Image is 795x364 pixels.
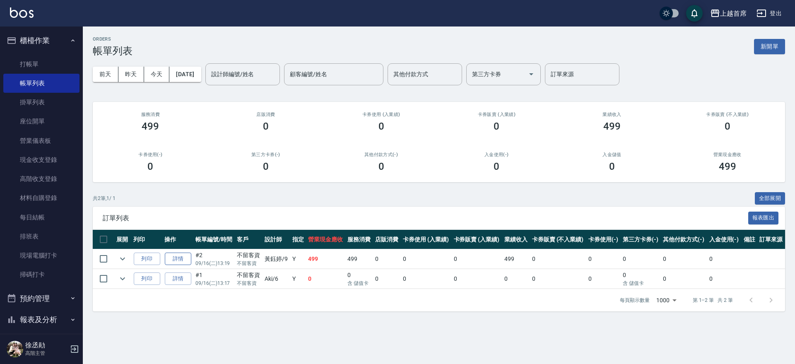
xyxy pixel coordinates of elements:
button: 全部展開 [755,192,785,205]
div: 不留客資 [237,271,260,280]
td: 0 [530,249,587,269]
p: 09/16 (二) 13:19 [195,260,233,267]
td: 0 [452,269,502,289]
td: 0 [452,249,502,269]
td: #1 [193,269,235,289]
th: 卡券使用 (入業績) [401,230,451,249]
button: 報表及分析 [3,309,79,330]
td: 499 [306,249,345,269]
h3: 0 [609,161,615,172]
td: 0 [373,269,401,289]
h3: 0 [494,161,499,172]
p: 每頁顯示數量 [620,297,650,304]
td: Y [290,269,306,289]
p: 高階主管 [25,350,67,357]
a: 打帳單 [3,55,79,74]
button: [DATE] [169,67,201,82]
th: 帳單編號/時間 [193,230,235,249]
th: 卡券販賣 (不入業績) [530,230,587,249]
th: 卡券販賣 (入業績) [452,230,502,249]
button: 列印 [134,272,160,285]
button: 新開單 [754,39,785,54]
h2: 營業現金應收 [679,152,775,157]
button: expand row [116,272,129,285]
button: expand row [116,253,129,265]
th: 客戶 [235,230,263,249]
th: 店販消費 [373,230,401,249]
a: 排班表 [3,227,79,246]
h3: 0 [378,161,384,172]
p: 不留客資 [237,280,260,287]
th: 訂單來源 [757,230,785,249]
h2: 其他付款方式(-) [333,152,429,157]
th: 展開 [114,230,131,249]
h3: 499 [719,161,736,172]
h2: 卡券販賣 (入業績) [449,112,544,117]
span: 訂單列表 [103,214,748,222]
td: 499 [502,249,530,269]
h2: 卡券使用(-) [103,152,198,157]
p: 不留客資 [237,260,260,267]
h3: 0 [494,121,499,132]
a: 現金收支登錄 [3,150,79,169]
button: Open [525,67,538,81]
td: 0 [401,269,451,289]
td: #2 [193,249,235,269]
button: 今天 [144,67,170,82]
h2: 入金儲值 [564,152,660,157]
h3: 0 [263,161,269,172]
h3: 499 [603,121,621,132]
h3: 0 [263,121,269,132]
td: Aki /6 [263,269,290,289]
td: 0 [661,269,707,289]
td: 0 [707,249,742,269]
th: 第三方卡券(-) [621,230,661,249]
a: 材料自購登錄 [3,188,79,207]
td: 0 [661,249,707,269]
h5: 徐丞勛 [25,341,67,350]
a: 詳情 [165,272,191,285]
th: 其他付款方式(-) [661,230,707,249]
h2: 卡券販賣 (不入業績) [679,112,775,117]
h3: 帳單列表 [93,45,132,57]
a: 營業儀表板 [3,131,79,150]
td: 0 [621,249,661,269]
td: 0 [502,269,530,289]
th: 業績收入 [502,230,530,249]
img: Logo [10,7,34,18]
td: 0 [345,269,373,289]
div: 1000 [653,289,679,311]
button: 登出 [753,6,785,21]
p: 09/16 (二) 13:17 [195,280,233,287]
button: 前天 [93,67,118,82]
td: 0 [373,249,401,269]
a: 掛單列表 [3,93,79,112]
p: 含 儲值卡 [623,280,659,287]
h2: 第三方卡券(-) [218,152,314,157]
a: 現場電腦打卡 [3,246,79,265]
a: 座位開單 [3,112,79,131]
div: 上越首席 [720,8,747,19]
td: 0 [530,269,587,289]
a: 報表匯出 [748,214,779,222]
th: 備註 [742,230,758,249]
button: 報表匯出 [748,212,779,224]
h2: 店販消費 [218,112,314,117]
th: 入金使用(-) [707,230,742,249]
td: 499 [345,249,373,269]
td: 0 [707,269,742,289]
h3: 服務消費 [103,112,198,117]
th: 設計師 [263,230,290,249]
td: 0 [586,269,621,289]
h3: 0 [725,121,730,132]
a: 帳單列表 [3,74,79,93]
h2: ORDERS [93,36,132,42]
td: Y [290,249,306,269]
p: 第 1–2 筆 共 2 筆 [693,297,733,304]
td: 0 [586,249,621,269]
p: 含 儲值卡 [347,280,371,287]
h2: 卡券使用 (入業績) [333,112,429,117]
h2: 業績收入 [564,112,660,117]
button: 預約管理 [3,288,79,309]
th: 營業現金應收 [306,230,345,249]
